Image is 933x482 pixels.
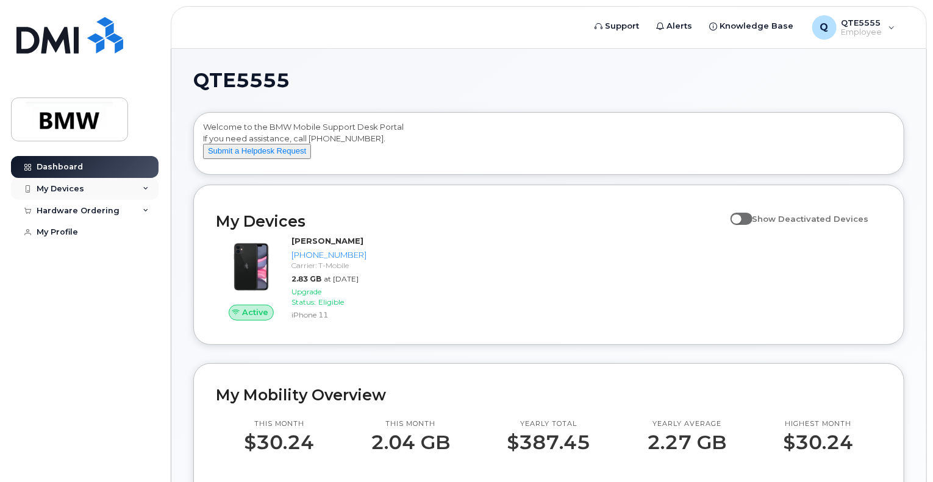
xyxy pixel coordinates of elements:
div: Carrier: T-Mobile [291,260,366,271]
div: Welcome to the BMW Mobile Support Desk Portal If you need assistance, call [PHONE_NUMBER]. [203,121,895,170]
h2: My Devices [216,212,724,230]
span: 2.83 GB [291,274,321,283]
p: $30.24 [245,431,315,453]
p: This month [245,419,315,429]
img: iPhone_11.jpg [226,241,277,292]
p: $30.24 [784,431,854,453]
a: Active[PERSON_NAME][PHONE_NUMBER]Carrier: T-Mobile2.83 GBat [DATE]Upgrade Status:EligibleiPhone 11 [216,235,371,322]
span: Upgrade Status: [291,287,321,307]
a: Submit a Helpdesk Request [203,146,311,155]
span: Eligible [318,297,344,307]
p: 2.04 GB [371,431,451,453]
p: $387.45 [507,431,591,453]
p: This month [371,419,451,429]
p: 2.27 GB [648,431,727,453]
iframe: Messenger Launcher [880,429,924,473]
span: at [DATE] [324,274,359,283]
p: Highest month [784,419,854,429]
h2: My Mobility Overview [216,386,882,404]
input: Show Deactivated Devices [731,207,740,217]
button: Submit a Helpdesk Request [203,144,311,159]
div: [PHONE_NUMBER] [291,249,366,261]
span: QTE5555 [193,71,290,90]
span: Active [242,307,268,318]
p: Yearly total [507,419,591,429]
div: iPhone 11 [291,310,366,320]
span: Show Deactivated Devices [752,214,869,224]
p: Yearly average [648,419,727,429]
strong: [PERSON_NAME] [291,236,363,246]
